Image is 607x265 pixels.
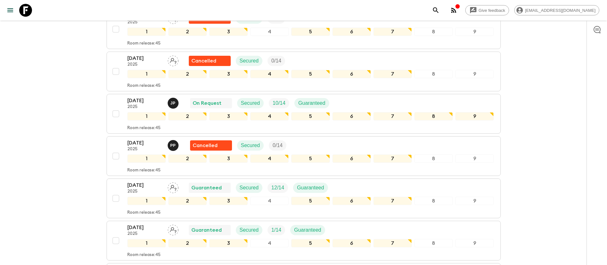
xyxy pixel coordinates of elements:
p: Room release: 45 [127,210,161,215]
p: Guaranteed [298,99,325,107]
div: Trip Fill [269,98,289,108]
p: Room release: 45 [127,168,161,173]
div: 9 [455,70,494,78]
div: Flash Pack cancellation [189,56,231,66]
p: Guaranteed [294,226,321,234]
button: [DATE]2025Assign pack leaderFlash Pack cancellationSecuredTrip Fill123456789Room release:45 [107,9,501,49]
p: 2025 [127,104,163,110]
p: J P [171,101,176,106]
div: 9 [455,239,494,247]
span: Pabel Perez [168,142,180,147]
div: 1 [127,154,166,163]
div: Secured [236,183,263,193]
div: 4 [250,197,289,205]
div: 2 [168,239,207,247]
p: [DATE] [127,224,163,231]
div: 4 [250,154,289,163]
div: 2 [168,154,207,163]
p: P P [170,143,176,148]
div: 5 [291,239,330,247]
p: Guaranteed [297,184,324,192]
span: Assign pack leader [168,227,179,232]
button: JP [168,98,180,109]
div: 1 [127,112,166,120]
div: 5 [291,70,330,78]
button: menu [4,4,17,17]
span: Assign pack leader [168,57,179,62]
div: Trip Fill [268,225,285,235]
div: 2 [168,197,207,205]
div: 9 [455,197,494,205]
div: 6 [332,154,371,163]
div: 8 [414,112,453,120]
div: Trip Fill [268,56,285,66]
button: PP [168,140,180,151]
p: 2025 [127,189,163,194]
div: 3 [209,112,248,120]
div: 8 [414,239,453,247]
button: [DATE]2025Pabel PerezFlash Pack cancellationSecuredTrip Fill123456789Room release:45 [107,136,501,176]
p: On Request [193,99,221,107]
div: 6 [332,112,371,120]
div: 7 [373,28,412,36]
div: 7 [373,70,412,78]
p: Room release: 45 [127,83,161,88]
button: [DATE]2025Assign pack leaderGuaranteedSecuredTrip FillGuaranteed123456789Room release:45 [107,221,501,261]
div: Secured [237,140,264,151]
button: [DATE]2025Joseph PimentelOn RequestSecuredTrip FillGuaranteed123456789Room release:45 [107,94,501,134]
span: [EMAIL_ADDRESS][DOMAIN_NAME] [522,8,599,13]
p: [DATE] [127,139,163,147]
p: [DATE] [127,97,163,104]
div: Trip Fill [269,140,286,151]
div: 1 [127,197,166,205]
div: 8 [414,197,453,205]
button: [DATE]2025Assign pack leaderFlash Pack cancellationSecuredTrip Fill123456789Room release:45 [107,52,501,91]
p: 2025 [127,231,163,236]
p: 0 / 14 [271,57,281,65]
div: 3 [209,28,248,36]
p: [DATE] [127,181,163,189]
div: 2 [168,112,207,120]
p: Guaranteed [191,184,222,192]
div: 4 [250,112,289,120]
div: 8 [414,70,453,78]
div: 2 [168,28,207,36]
p: Secured [240,226,259,234]
div: 1 [127,239,166,247]
span: Joseph Pimentel [168,100,180,105]
div: 6 [332,70,371,78]
div: 4 [250,28,289,36]
div: 4 [250,70,289,78]
p: Guaranteed [191,226,222,234]
div: [EMAIL_ADDRESS][DOMAIN_NAME] [514,5,599,15]
div: 9 [455,28,494,36]
div: 7 [373,112,412,120]
div: 1 [127,70,166,78]
a: Give feedback [465,5,509,15]
p: Cancelled [193,142,218,149]
div: 6 [332,197,371,205]
p: Cancelled [191,57,216,65]
div: 5 [291,28,330,36]
div: 7 [373,197,412,205]
div: 3 [209,70,248,78]
p: Secured [241,142,260,149]
div: 5 [291,112,330,120]
div: Secured [237,98,264,108]
div: 5 [291,197,330,205]
p: 12 / 14 [271,184,284,192]
div: 9 [455,112,494,120]
p: 10 / 14 [273,99,285,107]
button: search adventures [429,4,442,17]
div: Flash Pack cancellation [190,140,232,151]
div: 9 [455,154,494,163]
p: Room release: 45 [127,126,161,131]
div: 6 [332,239,371,247]
div: 8 [414,28,453,36]
p: Secured [241,99,260,107]
div: 1 [127,28,166,36]
p: 2025 [127,147,163,152]
div: 6 [332,28,371,36]
button: [DATE]2025Assign pack leaderGuaranteedSecuredTrip FillGuaranteed123456789Room release:45 [107,178,501,218]
p: 0 / 14 [273,142,283,149]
